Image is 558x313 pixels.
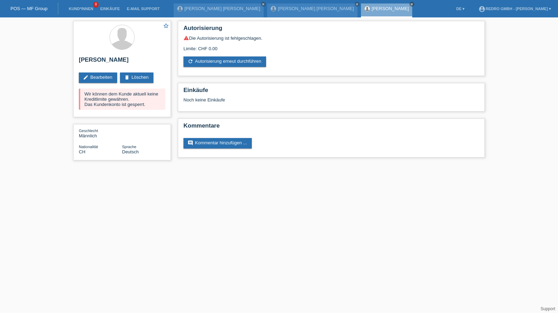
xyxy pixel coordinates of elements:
[122,149,139,154] span: Deutsch
[183,138,252,148] a: commentKommentar hinzufügen ...
[188,59,193,64] i: refresh
[183,97,479,108] div: Noch keine Einkäufe
[188,140,193,146] i: comment
[183,122,479,133] h2: Kommentare
[79,128,122,138] div: Männlich
[475,7,555,11] a: account_circleRedro GmbH - [PERSON_NAME] ▾
[183,41,479,51] div: Limite: CHF 0.00
[183,25,479,35] h2: Autorisierung
[183,87,479,97] h2: Einkäufe
[183,56,266,67] a: refreshAutorisierung erneut durchführen
[541,306,555,311] a: Support
[124,75,130,80] i: delete
[278,6,354,11] a: [PERSON_NAME] [PERSON_NAME]
[478,6,485,13] i: account_circle
[123,7,163,11] a: E-Mail Support
[120,72,153,83] a: deleteLöschen
[355,2,359,6] i: close
[79,145,98,149] span: Nationalität
[409,2,414,7] a: close
[79,72,117,83] a: editBearbeiten
[183,35,479,41] div: Die Autorisierung ist fehlgeschlagen.
[355,2,360,7] a: close
[79,56,165,67] h2: [PERSON_NAME]
[93,2,99,8] span: 8
[410,2,414,6] i: close
[163,23,169,30] a: star_border
[79,89,165,110] div: Wir können dem Kunde aktuell keine Kreditlimite gewähren. Das Kundenkonto ist gesperrt.
[453,7,468,11] a: DE ▾
[262,2,265,6] i: close
[163,23,169,29] i: star_border
[10,6,47,11] a: POS — MF Group
[372,6,409,11] a: [PERSON_NAME]
[97,7,123,11] a: Einkäufe
[65,7,97,11] a: Kund*innen
[83,75,89,80] i: edit
[79,129,98,133] span: Geschlecht
[184,6,260,11] a: [PERSON_NAME] [PERSON_NAME]
[122,145,136,149] span: Sprache
[79,149,85,154] span: Schweiz
[261,2,266,7] a: close
[183,35,189,41] i: warning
